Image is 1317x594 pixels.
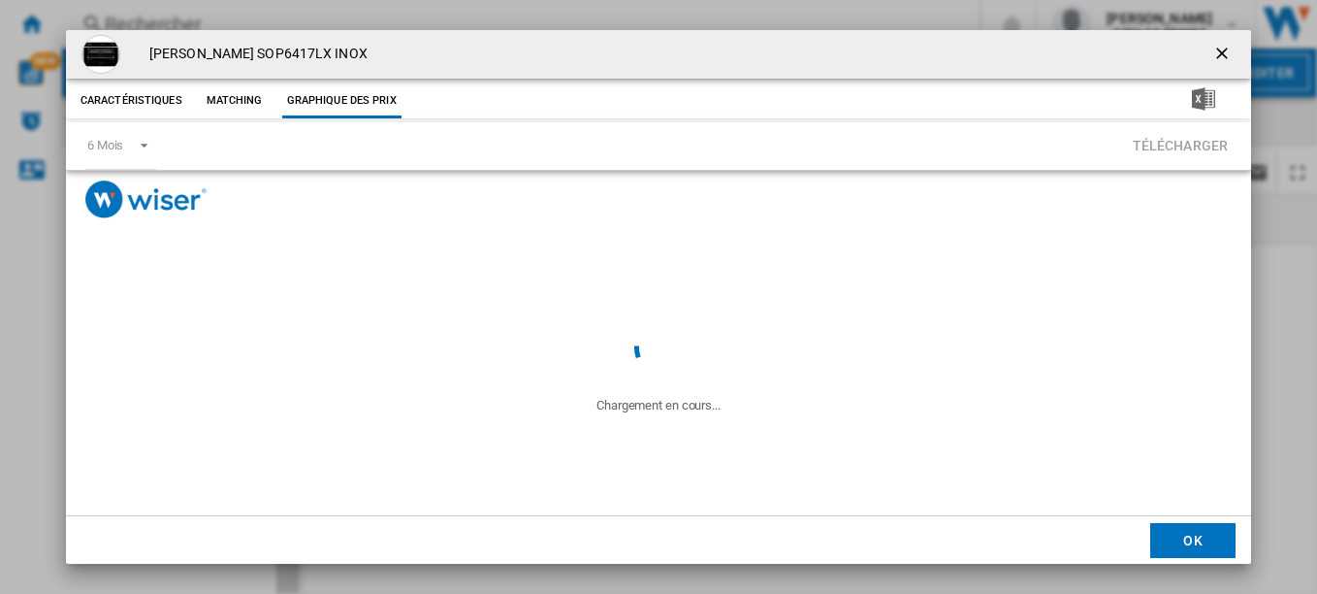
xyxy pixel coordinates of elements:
[1150,523,1236,558] button: OK
[1127,128,1235,164] button: Télécharger
[282,83,402,118] button: Graphique des prix
[1205,35,1243,74] button: getI18NText('BUTTONS.CLOSE_DIALOG')
[140,45,368,64] h4: [PERSON_NAME] SOP6417LX INOX
[76,83,187,118] button: Caractéristiques
[192,83,277,118] button: Matching
[1192,87,1215,111] img: excel-24x24.png
[66,30,1251,565] md-dialog: Product popup
[1161,83,1246,118] button: Télécharger au format Excel
[87,138,123,152] div: 6 Mois
[1212,44,1236,67] ng-md-icon: getI18NText('BUTTONS.CLOSE_DIALOG')
[596,398,721,412] ng-transclude: Chargement en cours...
[85,181,207,218] img: logo_wiser_300x94.png
[81,35,120,74] img: sauter_sop6417lx_t2010234902718A_162440088.jpg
